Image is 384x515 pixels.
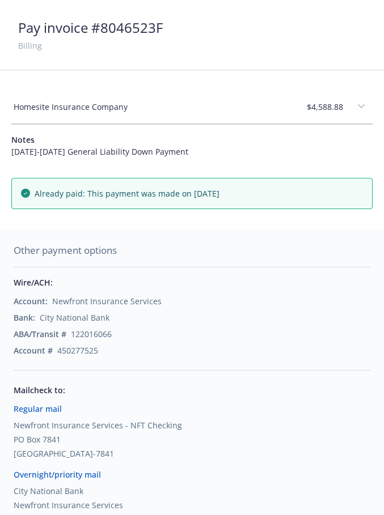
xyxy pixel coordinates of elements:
div: Account # [14,344,53,356]
div: 450277525 [57,344,98,356]
div: Notes [11,134,373,146]
span: $4,588.88 [307,101,343,113]
div: Wire/ACH : [14,276,370,288]
div: Regular mail [14,403,370,415]
button: expand content [352,97,370,116]
div: Bank: [14,312,35,324]
div: Account: [14,295,48,307]
span: Already paid: This payment was made on [DATE] [35,188,220,199]
div: Overnight/priority mail [14,469,370,480]
div: Mail check to: [14,384,370,396]
div: City National Bank [14,485,370,497]
div: ABA/Transit # [14,328,66,340]
div: Billing [18,40,42,52]
div: PO Box 7841 [14,433,370,445]
div: Newfront Insurance Services [52,295,162,307]
div: City National Bank [40,312,109,324]
div: Homesite Insurance Company$4,588.88expand content [11,91,373,124]
div: Pay invoice # 8046523F [18,18,163,37]
div: Newfront Insurance Services - NFT Checking [14,419,370,431]
div: Newfront Insurance Services [14,499,370,511]
div: [GEOGRAPHIC_DATA]-7841 [14,448,370,459]
div: Other payment options [14,243,370,258]
span: Homesite Insurance Company [14,101,128,113]
div: [DATE]-[DATE] General Liability Down Payment [11,146,373,158]
div: 122016066 [71,328,112,340]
